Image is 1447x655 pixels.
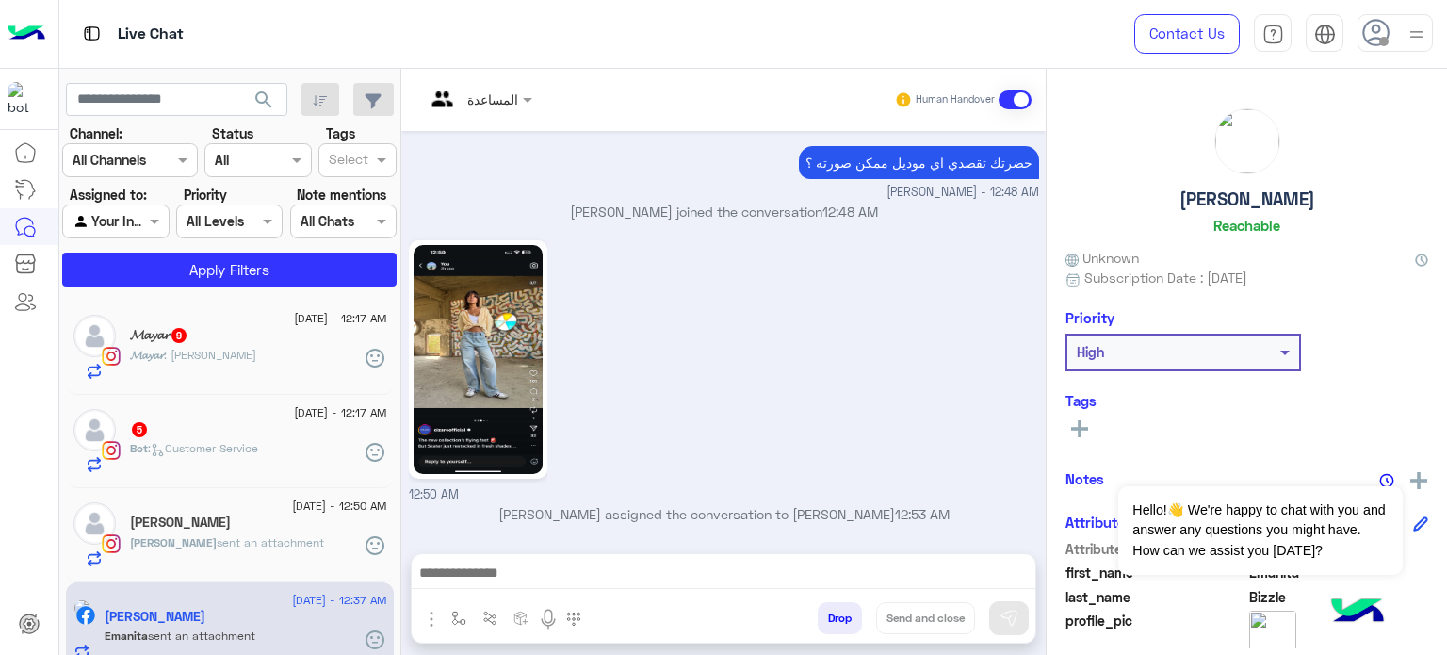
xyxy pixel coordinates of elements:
[444,602,475,633] button: select flow
[73,599,90,616] img: picture
[8,14,45,54] img: Logo
[130,327,188,343] h5: 𝓜𝓪𝔂𝓪𝓻
[148,441,258,455] span: : Customer Service
[1065,514,1132,531] h6: Attributes
[513,611,528,626] img: create order
[217,535,324,549] span: sent an attachment
[482,611,497,626] img: Trigger scenario
[1084,268,1247,287] span: Subscription Date : [DATE]
[292,592,386,609] span: [DATE] - 12:37 AM
[1065,611,1245,654] span: profile_pic
[212,123,253,143] label: Status
[130,535,217,549] span: [PERSON_NAME]
[1215,109,1279,173] img: picture
[818,602,862,634] button: Drop
[73,409,116,451] img: defaultAdmin.png
[1410,472,1427,489] img: add
[1213,217,1280,234] h6: Reachable
[451,611,466,626] img: select flow
[1065,248,1139,268] span: Unknown
[118,22,184,47] p: Live Chat
[1314,24,1336,45] img: tab
[1325,580,1390,646] img: hulul-logo.png
[1249,587,1429,607] span: Bizzle
[102,534,121,553] img: Instagram
[102,441,121,460] img: Instagram
[326,123,355,143] label: Tags
[297,185,386,205] label: Note mentions
[70,123,122,143] label: Channel:
[1262,24,1284,45] img: tab
[1118,486,1402,575] span: Hello!👋 We're happy to chat with you and answer any questions you might have. How can we assist y...
[292,498,386,515] span: [DATE] - 12:50 AM
[241,83,287,123] button: search
[475,602,506,633] button: Trigger scenario
[73,315,116,357] img: defaultAdmin.png
[1000,609,1018,628] img: send message
[326,149,368,173] div: Select
[1065,563,1245,582] span: first_name
[76,606,95,625] img: Facebook
[62,253,397,287] button: Apply Filters
[1065,392,1428,409] h6: Tags
[506,602,537,633] button: create order
[132,422,147,437] span: 5
[566,612,581,627] img: make a call
[148,629,255,643] span: sent an attachment
[105,609,205,625] h5: Emanita Bizzle
[294,404,386,421] span: [DATE] - 12:17 AM
[1254,14,1292,54] a: tab
[409,202,1039,221] p: [PERSON_NAME] joined the conversation
[252,89,275,111] span: search
[1065,470,1104,487] h6: Notes
[73,502,116,545] img: defaultAdmin.png
[916,92,995,107] small: Human Handover
[102,347,121,366] img: Instagram
[294,310,386,327] span: [DATE] - 12:17 AM
[895,506,950,522] span: 12:53 AM
[1065,539,1245,559] span: Attribute Name
[537,608,560,630] img: send voice note
[164,348,256,362] span: عايزه لينك البنطلون
[1179,188,1315,210] h5: [PERSON_NAME]
[1134,14,1240,54] a: Contact Us
[130,441,148,455] span: Bot
[799,146,1039,179] p: 1/9/2025, 12:48 AM
[1405,23,1428,46] img: profile
[80,22,104,45] img: tab
[1065,309,1114,326] h6: Priority
[171,328,187,343] span: 9
[184,185,227,205] label: Priority
[8,82,41,116] img: 919860931428189
[1065,587,1245,607] span: last_name
[105,629,148,643] span: Emanita
[409,504,1039,524] p: [PERSON_NAME] assigned the conversation to [PERSON_NAME]
[70,185,147,205] label: Assigned to:
[822,204,878,220] span: 12:48 AM
[409,487,459,501] span: 12:50 AM
[420,608,443,630] img: send attachment
[130,348,164,362] span: 𝓜𝓪𝔂𝓪𝓻
[886,184,1039,202] span: [PERSON_NAME] - 12:48 AM
[130,515,231,531] h5: Ola Nada
[876,602,975,634] button: Send and close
